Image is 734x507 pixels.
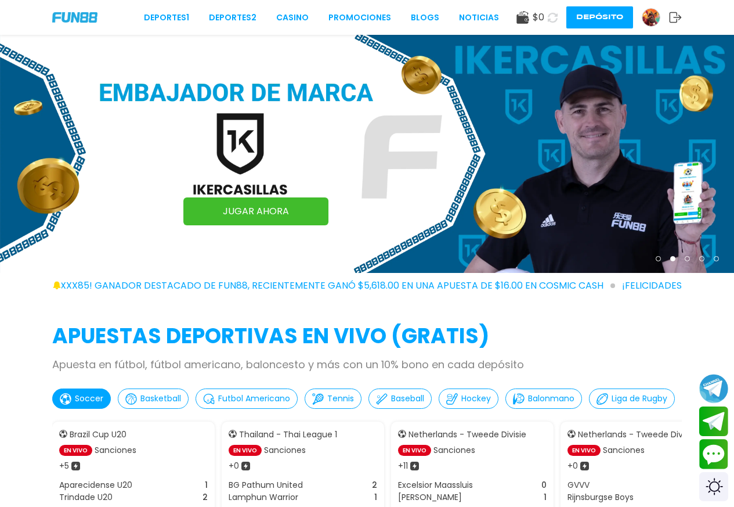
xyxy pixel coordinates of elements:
p: Brazil Cup U20 [70,429,126,441]
p: + 5 [59,460,69,472]
p: Netherlands - Tweede Divisie [578,429,696,441]
p: Sanciones [95,444,136,456]
p: + 0 [567,460,578,472]
a: NOTICIAS [459,12,499,24]
a: BLOGS [411,12,439,24]
button: Soccer [52,389,111,409]
span: $ 0 [533,10,544,24]
p: Basketball [140,393,181,405]
p: Liga de Rugby [612,393,667,405]
p: GVVV [567,479,590,491]
button: Contact customer service [699,439,728,469]
p: 2 [372,479,377,491]
p: Thailand - Thai League 1 [239,429,337,441]
p: 1 [374,491,377,504]
p: Hockey [461,393,491,405]
p: Sanciones [433,444,475,456]
button: Tennis [305,389,361,409]
p: Lamphun Warrior [229,491,298,504]
p: Rijnsburgse Boys [567,491,634,504]
p: Futbol Americano [218,393,290,405]
p: Aparecidense U20 [59,479,132,491]
button: Depósito [566,6,633,28]
p: 1 [544,491,547,504]
p: Soccer [75,393,103,405]
p: BG Pathum United [229,479,303,491]
p: Sanciones [603,444,645,456]
p: Excelsior Maassluis [398,479,473,491]
button: Join telegram [699,407,728,437]
p: Sanciones [264,444,306,456]
p: 2 [203,491,208,504]
p: Apuesta en fútbol, fútbol americano, baloncesto y más con un 10% bono en cada depósito [52,357,682,372]
p: 0 [541,479,547,491]
p: Baseball [391,393,424,405]
p: Tennis [327,393,354,405]
p: EN VIVO [59,445,92,456]
p: Netherlands - Tweede Divisie [408,429,526,441]
p: EN VIVO [567,445,601,456]
a: Deportes2 [209,12,256,24]
p: [PERSON_NAME] [398,491,462,504]
button: Baseball [368,389,432,409]
a: Promociones [328,12,391,24]
a: CASINO [276,12,309,24]
img: Company Logo [52,12,97,22]
p: Balonmano [528,393,574,405]
button: Basketball [118,389,189,409]
a: JUGAR AHORA [183,197,328,225]
p: + 11 [398,460,408,472]
p: EN VIVO [398,445,431,456]
a: Deportes1 [144,12,189,24]
button: Join telegram channel [699,373,728,404]
p: + 0 [229,460,239,472]
p: 1 [205,479,208,491]
button: Hockey [439,389,498,409]
button: Liga de Rugby [589,389,675,409]
img: Avatar [642,9,660,26]
button: Balonmano [505,389,582,409]
div: Switch theme [699,472,728,501]
a: Avatar [642,8,669,27]
h2: APUESTAS DEPORTIVAS EN VIVO (gratis) [52,321,682,352]
p: EN VIVO [229,445,262,456]
button: Futbol Americano [196,389,298,409]
p: Trindade U20 [59,491,113,504]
